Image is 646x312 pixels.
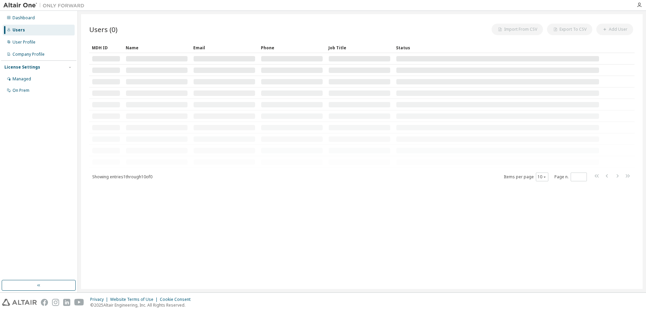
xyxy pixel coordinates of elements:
img: instagram.svg [52,299,59,306]
div: Website Terms of Use [110,297,160,302]
div: Company Profile [13,52,45,57]
img: Altair One [3,2,88,9]
div: Dashboard [13,15,35,21]
div: Privacy [90,297,110,302]
div: Users [13,27,25,33]
div: Phone [261,42,323,53]
button: Add User [596,24,633,35]
div: Managed [13,76,31,82]
div: Name [126,42,188,53]
div: User Profile [13,40,35,45]
img: altair_logo.svg [2,299,37,306]
img: youtube.svg [74,299,84,306]
span: Users (0) [89,25,118,34]
div: On Prem [13,88,29,93]
button: Import From CSV [492,24,543,35]
div: MDH ID [92,42,120,53]
div: Job Title [328,42,391,53]
div: Email [193,42,255,53]
img: facebook.svg [41,299,48,306]
span: Page n. [554,173,587,181]
span: Items per page [504,173,548,181]
button: 10 [538,174,547,180]
div: Status [396,42,599,53]
div: Cookie Consent [160,297,195,302]
button: Export To CSV [547,24,592,35]
span: Showing entries 1 through 10 of 0 [92,174,152,180]
p: © 2025 Altair Engineering, Inc. All Rights Reserved. [90,302,195,308]
img: linkedin.svg [63,299,70,306]
div: License Settings [4,64,40,70]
